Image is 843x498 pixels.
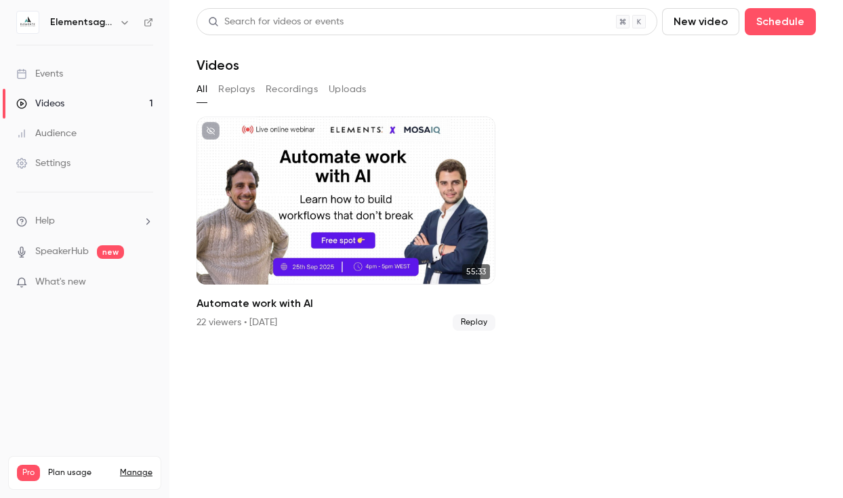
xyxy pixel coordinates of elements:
li: help-dropdown-opener [16,214,153,228]
div: Events [16,67,63,81]
span: Replay [453,314,495,331]
span: What's new [35,275,86,289]
div: 22 viewers • [DATE] [197,316,277,329]
h2: Automate work with AI [197,295,495,312]
button: Schedule [745,8,816,35]
div: Settings [16,157,70,170]
a: Manage [120,468,152,478]
span: Plan usage [48,468,112,478]
h1: Videos [197,57,239,73]
img: Elementsagents [17,12,39,33]
span: Pro [17,465,40,481]
section: Videos [197,8,816,490]
button: All [197,79,207,100]
a: SpeakerHub [35,245,89,259]
div: Audience [16,127,77,140]
h6: Elementsagents [50,16,114,29]
a: 55:33Automate work with AI22 viewers • [DATE]Replay [197,117,495,331]
button: Recordings [266,79,318,100]
div: Search for videos or events [208,15,344,29]
li: Automate work with AI [197,117,495,331]
button: New video [662,8,739,35]
iframe: Noticeable Trigger [137,276,153,289]
button: Uploads [329,79,367,100]
span: 55:33 [462,264,490,279]
span: new [97,245,124,259]
div: Videos [16,97,64,110]
span: Help [35,214,55,228]
button: Replays [218,79,255,100]
ul: Videos [197,117,816,331]
button: unpublished [202,122,220,140]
